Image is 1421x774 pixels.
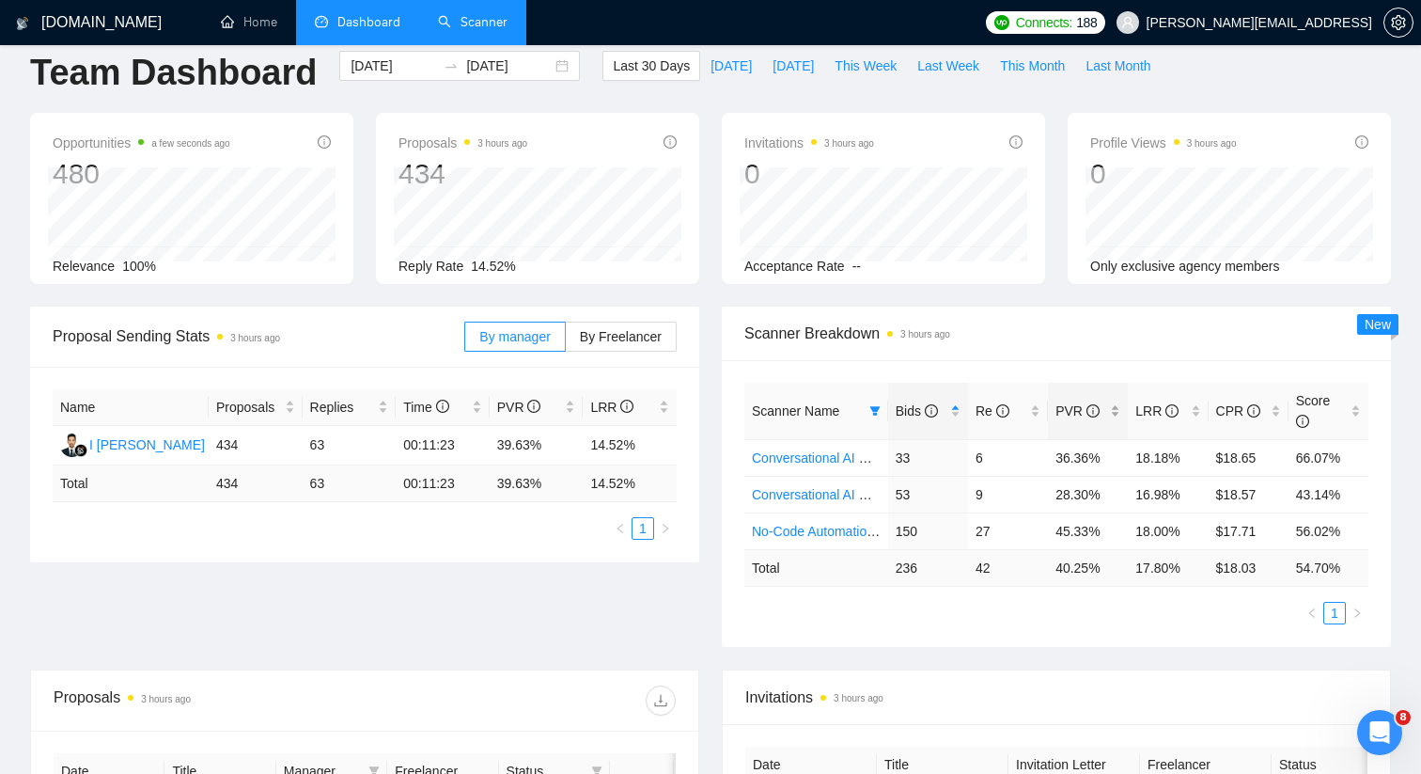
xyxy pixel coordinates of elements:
span: LRR [1135,403,1179,419]
time: 3 hours ago [1187,138,1237,149]
li: 1 [632,517,654,540]
button: This Month [990,51,1075,81]
th: Proposals [209,389,303,426]
span: Profile Views [1090,132,1237,154]
span: info-circle [436,400,449,413]
li: Previous Page [609,517,632,540]
td: 6 [968,439,1048,476]
div: 480 [53,156,230,192]
a: homeHome [221,14,277,30]
button: left [1301,602,1323,624]
time: 3 hours ago [900,329,950,340]
img: logo [16,8,29,39]
span: LRR [590,400,633,415]
span: 188 [1076,12,1097,33]
span: info-circle [996,404,1009,418]
td: 28.30% [1048,476,1128,513]
span: New [1365,317,1391,332]
span: Last Month [1085,55,1150,76]
img: gigradar-bm.png [74,444,87,457]
span: Reply Rate [398,259,463,274]
span: dashboard [315,15,328,28]
a: 1 [632,518,653,539]
span: By manager [479,329,550,344]
span: right [1351,608,1363,619]
span: swap-right [444,58,459,73]
td: 63 [303,426,397,466]
td: 53 [888,476,968,513]
td: $ 18.03 [1209,549,1288,586]
li: Next Page [654,517,677,540]
td: 434 [209,426,303,466]
span: Opportunities [53,132,230,154]
span: This Month [1000,55,1065,76]
span: Last Week [917,55,979,76]
span: Scanner Breakdown [744,322,1368,345]
button: Last Month [1075,51,1161,81]
span: info-circle [664,135,677,149]
li: 1 [1323,602,1346,624]
time: 3 hours ago [230,333,280,343]
span: Acceptance Rate [744,259,845,274]
td: 54.70 % [1288,549,1368,586]
td: 40.25 % [1048,549,1128,586]
td: 14.52% [583,426,677,466]
span: By Freelancer [580,329,662,344]
button: Last 30 Days [602,51,700,81]
h1: Team Dashboard [30,51,317,95]
span: PVR [497,400,541,415]
span: info-circle [1165,404,1179,418]
button: left [609,517,632,540]
span: CPR [1216,403,1260,419]
span: info-circle [1086,404,1100,418]
span: left [1306,608,1318,619]
input: Start date [351,55,436,76]
li: Next Page [1346,602,1368,624]
div: 0 [1090,156,1237,192]
div: 0 [744,156,874,192]
td: $18.65 [1209,439,1288,476]
td: 39.63 % [490,466,584,502]
button: [DATE] [700,51,762,81]
time: 3 hours ago [477,138,527,149]
button: right [1346,602,1368,624]
td: 43.14% [1288,476,1368,513]
a: Conversational AI & AI Agents (Client Filters) [752,450,1012,466]
span: Replies [310,397,375,418]
span: PVR [1055,403,1100,419]
td: 16.98% [1128,476,1208,513]
span: Bids [896,403,938,419]
span: filter [866,397,884,425]
div: Proposals [54,686,365,716]
td: Total [744,549,888,586]
span: Score [1296,393,1331,429]
td: 33 [888,439,968,476]
span: Invitations [744,132,874,154]
td: 66.07% [1288,439,1368,476]
span: Proposal Sending Stats [53,324,464,348]
span: left [615,523,626,534]
span: 14.52% [471,259,515,274]
button: Last Week [907,51,990,81]
span: Proposals [398,132,527,154]
td: 56.02% [1288,513,1368,549]
button: This Week [824,51,907,81]
a: No-Code Automation (Budget Filters W4, Aug) [752,524,1021,539]
span: [DATE] [773,55,814,76]
td: 45.33% [1048,513,1128,549]
span: Proposals [216,397,281,418]
time: 3 hours ago [834,693,883,703]
td: 236 [888,549,968,586]
span: info-circle [318,135,331,149]
button: download [646,686,676,716]
td: 17.80 % [1128,549,1208,586]
th: Replies [303,389,397,426]
span: filter [869,405,881,417]
td: 14.52 % [583,466,677,502]
span: Dashboard [337,14,400,30]
td: Total [53,466,209,502]
span: right [660,523,671,534]
td: 150 [888,513,968,549]
span: info-circle [1296,415,1309,428]
button: right [654,517,677,540]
